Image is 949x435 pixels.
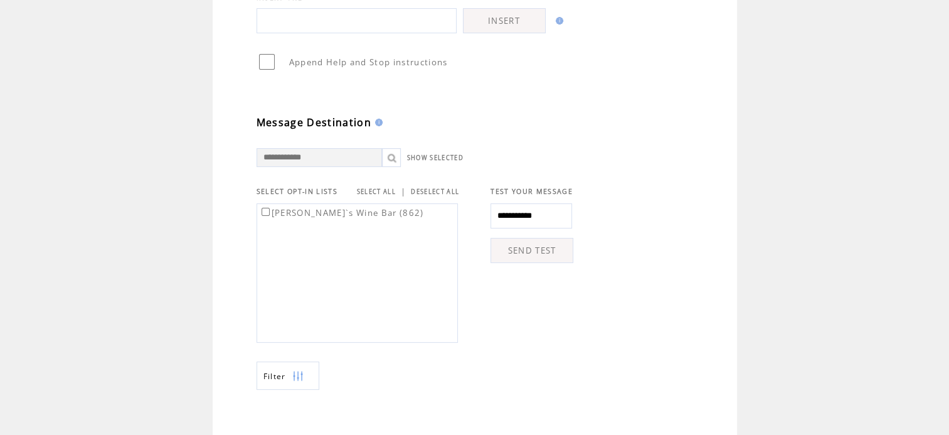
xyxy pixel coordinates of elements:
span: Message Destination [257,115,371,129]
span: Show filters [263,371,286,382]
span: SELECT OPT-IN LISTS [257,187,337,196]
span: Append Help and Stop instructions [289,56,448,68]
img: help.gif [371,119,383,126]
a: INSERT [463,8,546,33]
img: filters.png [292,362,304,390]
a: SHOW SELECTED [407,154,464,162]
span: TEST YOUR MESSAGE [490,187,573,196]
a: DESELECT ALL [411,188,459,196]
label: [PERSON_NAME]`s Wine Bar (862) [259,207,424,218]
img: help.gif [552,17,563,24]
span: | [401,186,406,197]
a: Filter [257,362,319,390]
a: SELECT ALL [357,188,396,196]
input: [PERSON_NAME]`s Wine Bar (862) [262,208,270,216]
a: SEND TEST [490,238,573,263]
